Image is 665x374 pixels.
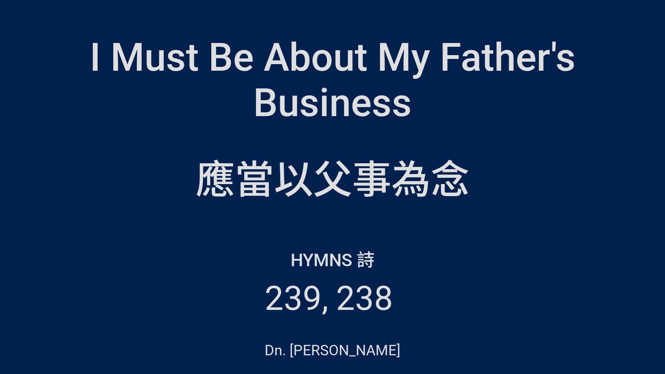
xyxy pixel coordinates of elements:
p: Hymns 詩 [291,246,374,271]
li: 239 [265,279,328,318]
div: I Must Be About My Father's Business [15,35,650,125]
div: Dn. [PERSON_NAME] [265,342,400,359]
li: 238 [336,279,393,318]
div: 應當以父事為念 [196,148,470,205]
